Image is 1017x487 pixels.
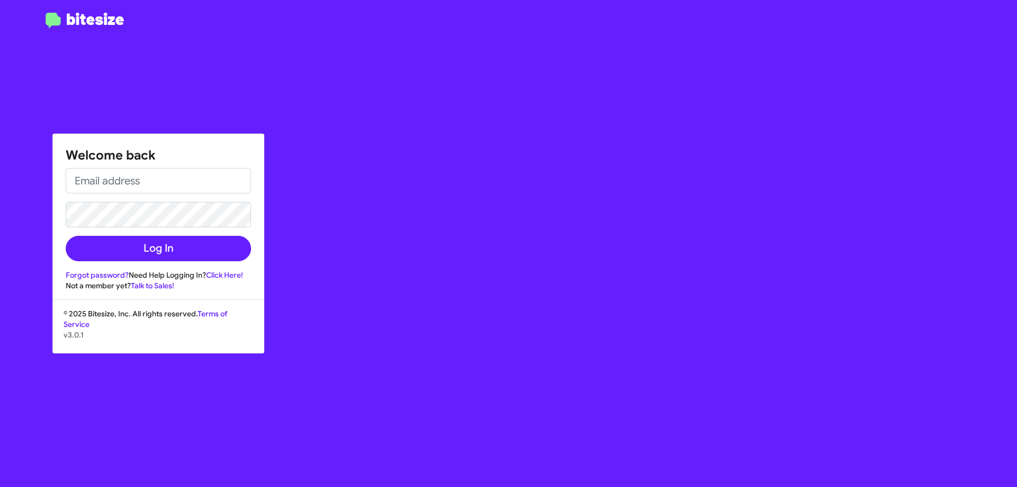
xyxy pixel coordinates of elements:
p: v3.0.1 [64,330,253,340]
a: Talk to Sales! [131,281,174,290]
input: Email address [66,168,251,193]
div: Need Help Logging In? [66,270,251,280]
div: Not a member yet? [66,280,251,291]
h1: Welcome back [66,147,251,164]
a: Forgot password? [66,270,129,280]
a: Click Here! [206,270,243,280]
button: Log In [66,236,251,261]
div: © 2025 Bitesize, Inc. All rights reserved. [53,308,264,353]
